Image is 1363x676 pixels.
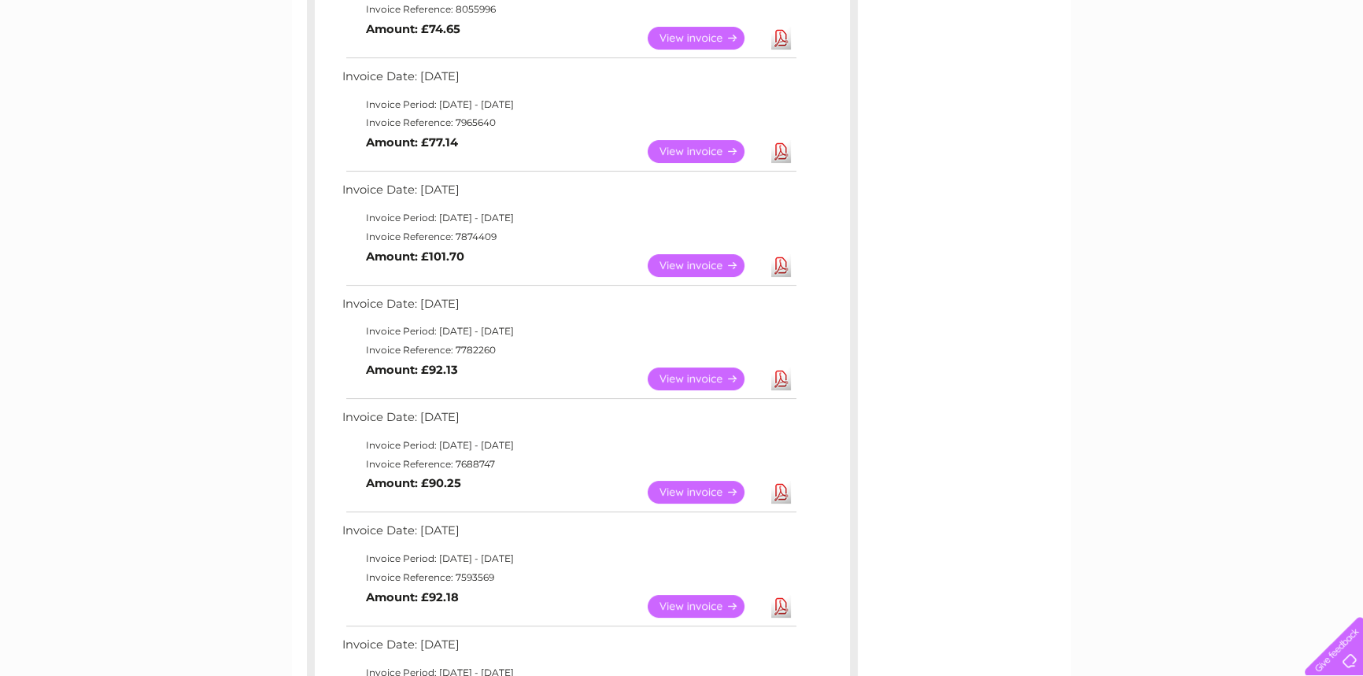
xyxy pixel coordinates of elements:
[366,22,460,36] b: Amount: £74.65
[648,27,763,50] a: View
[771,368,791,390] a: Download
[366,476,461,490] b: Amount: £90.25
[48,41,128,89] img: logo.png
[338,520,799,549] td: Invoice Date: [DATE]
[771,140,791,163] a: Download
[338,436,799,455] td: Invoice Period: [DATE] - [DATE]
[338,322,799,341] td: Invoice Period: [DATE] - [DATE]
[648,254,763,277] a: View
[1258,67,1297,79] a: Contact
[648,140,763,163] a: View
[338,95,799,114] td: Invoice Period: [DATE] - [DATE]
[338,294,799,323] td: Invoice Date: [DATE]
[366,249,464,264] b: Amount: £101.70
[338,209,799,227] td: Invoice Period: [DATE] - [DATE]
[648,481,763,504] a: View
[648,368,763,390] a: View
[771,27,791,50] a: Download
[366,135,458,150] b: Amount: £77.14
[1066,8,1175,28] a: 0333 014 3131
[366,590,459,604] b: Amount: £92.18
[1169,67,1217,79] a: Telecoms
[338,179,799,209] td: Invoice Date: [DATE]
[366,363,458,377] b: Amount: £92.13
[771,481,791,504] a: Download
[771,254,791,277] a: Download
[1311,67,1348,79] a: Log out
[338,455,799,474] td: Invoice Reference: 7688747
[338,634,799,663] td: Invoice Date: [DATE]
[338,113,799,132] td: Invoice Reference: 7965640
[311,9,1055,76] div: Clear Business is a trading name of Verastar Limited (registered in [GEOGRAPHIC_DATA] No. 3667643...
[338,227,799,246] td: Invoice Reference: 7874409
[771,595,791,618] a: Download
[1226,67,1249,79] a: Blog
[1125,67,1160,79] a: Energy
[338,568,799,587] td: Invoice Reference: 7593569
[338,66,799,95] td: Invoice Date: [DATE]
[338,549,799,568] td: Invoice Period: [DATE] - [DATE]
[338,341,799,360] td: Invoice Reference: 7782260
[1086,67,1116,79] a: Water
[338,407,799,436] td: Invoice Date: [DATE]
[648,595,763,618] a: View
